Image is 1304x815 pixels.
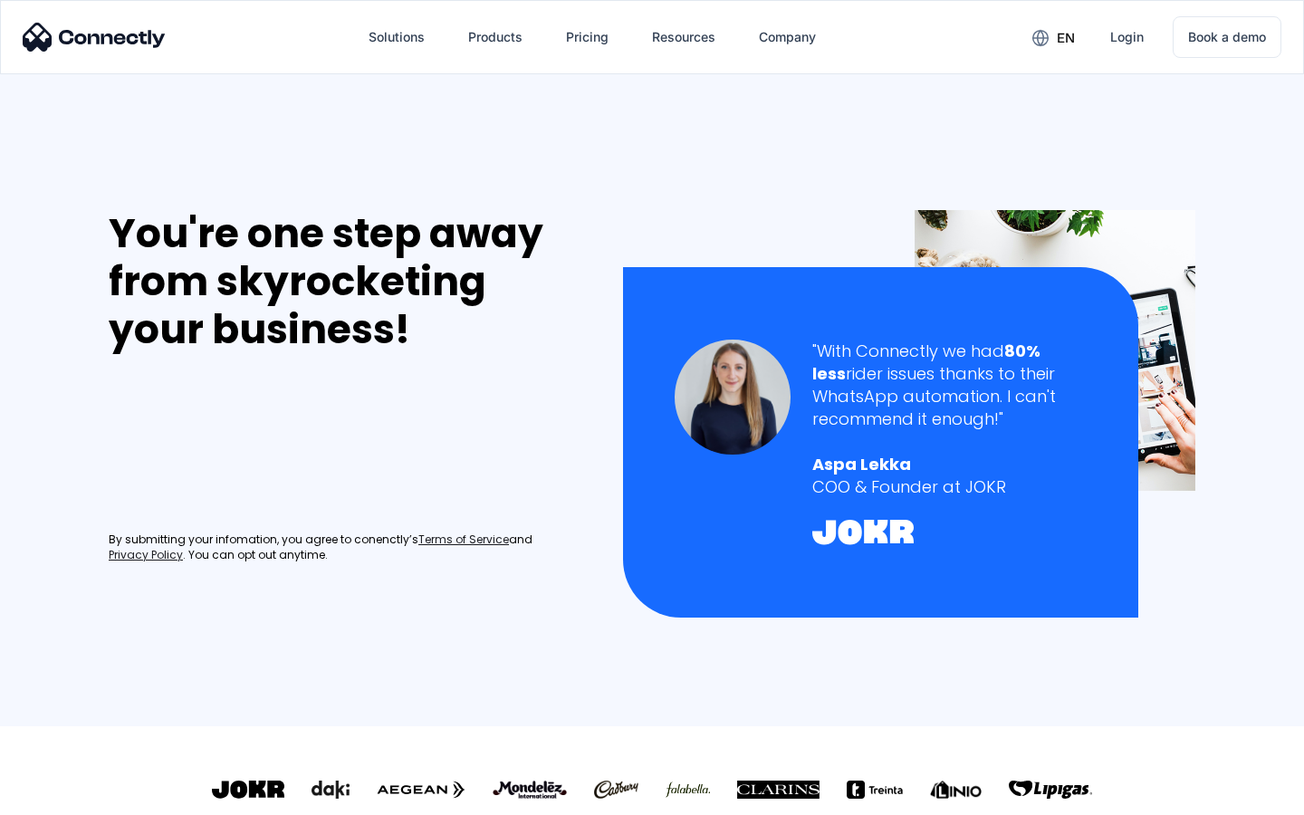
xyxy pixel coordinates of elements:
a: Privacy Policy [109,548,183,563]
strong: 80% less [812,340,1040,385]
div: Company [759,24,816,50]
iframe: Form 0 [109,375,380,511]
a: Book a demo [1173,16,1281,58]
div: Resources [652,24,715,50]
img: Connectly Logo [23,23,166,52]
a: Terms of Service [418,532,509,548]
div: Login [1110,24,1144,50]
a: Login [1096,15,1158,59]
div: Pricing [566,24,609,50]
div: Solutions [369,24,425,50]
div: You're one step away from skyrocketing your business! [109,210,585,353]
div: "With Connectly we had rider issues thanks to their WhatsApp automation. I can't recommend it eno... [812,340,1087,431]
strong: Aspa Lekka [812,453,911,475]
div: By submitting your infomation, you agree to conenctly’s and . You can opt out anytime. [109,532,585,563]
div: en [1057,25,1075,51]
a: Pricing [551,15,623,59]
div: Products [468,24,523,50]
ul: Language list [36,783,109,809]
div: COO & Founder at JOKR [812,475,1087,498]
aside: Language selected: English [18,783,109,809]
